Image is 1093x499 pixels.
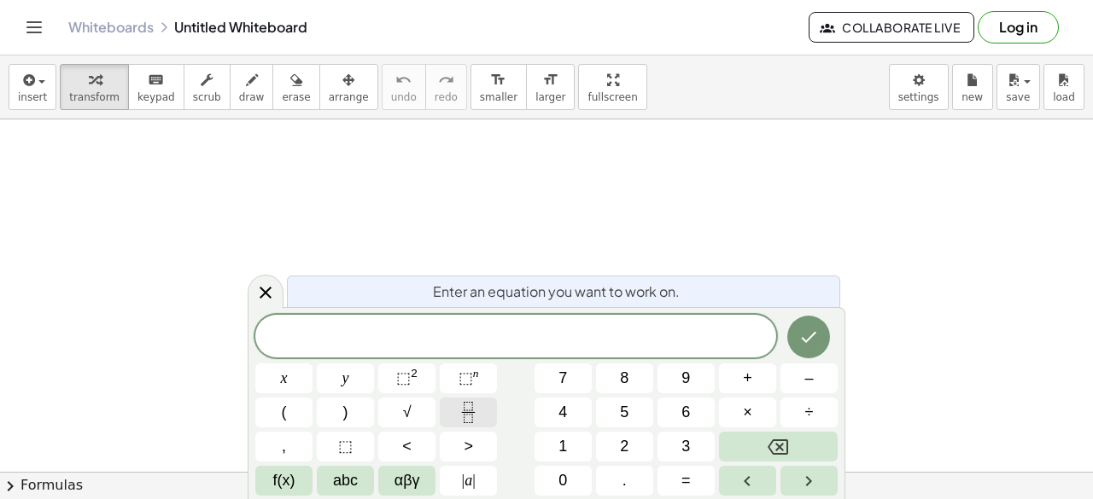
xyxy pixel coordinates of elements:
[889,64,949,110] button: settings
[343,401,348,424] span: )
[317,466,374,496] button: Alphabet
[281,367,288,390] span: x
[282,91,310,103] span: erase
[433,281,680,302] span: Enter an equation you want to work on.
[805,401,814,424] span: ÷
[681,401,690,424] span: 6
[60,64,129,110] button: transform
[378,466,435,496] button: Greek alphabet
[658,432,715,461] button: 3
[255,397,313,427] button: (
[273,469,295,492] span: f(x)
[9,64,56,110] button: insert
[317,397,374,427] button: )
[719,466,776,496] button: Left arrow
[338,435,353,458] span: ⬚
[438,70,454,90] i: redo
[128,64,184,110] button: keyboardkeypad
[319,64,378,110] button: arrange
[535,91,565,103] span: larger
[282,401,287,424] span: (
[1053,91,1075,103] span: load
[526,64,575,110] button: format_sizelarger
[440,466,497,496] button: Absolute value
[490,70,506,90] i: format_size
[596,397,653,427] button: 5
[239,91,265,103] span: draw
[378,397,435,427] button: Square root
[558,367,567,390] span: 7
[68,19,154,36] a: Whiteboards
[1043,64,1084,110] button: load
[997,64,1040,110] button: save
[719,397,776,427] button: Times
[193,91,221,103] span: scrub
[620,367,628,390] span: 8
[961,91,983,103] span: new
[535,432,592,461] button: 1
[378,432,435,461] button: Less than
[743,401,752,424] span: ×
[622,469,627,492] span: .
[1006,91,1030,103] span: save
[440,397,497,427] button: Fraction
[440,432,497,461] button: Greater than
[473,367,479,380] sup: n
[342,367,349,390] span: y
[823,20,960,35] span: Collaborate Live
[69,91,120,103] span: transform
[395,70,412,90] i: undo
[558,435,567,458] span: 1
[272,64,319,110] button: erase
[230,64,274,110] button: draw
[681,469,691,492] span: =
[658,466,715,496] button: Equals
[780,466,838,496] button: Right arrow
[535,363,592,393] button: 7
[535,397,592,427] button: 4
[719,432,838,461] button: Backspace
[681,435,690,458] span: 3
[804,367,813,390] span: –
[780,363,838,393] button: Minus
[282,435,286,458] span: ,
[329,91,369,103] span: arrange
[396,369,411,386] span: ⬚
[255,432,313,461] button: ,
[780,397,838,427] button: Divide
[255,363,313,393] button: x
[391,91,417,103] span: undo
[535,466,592,496] button: 0
[255,466,313,496] button: Functions
[542,70,558,90] i: format_size
[425,64,467,110] button: redoredo
[681,367,690,390] span: 9
[743,367,752,390] span: +
[558,469,567,492] span: 0
[402,435,412,458] span: <
[658,397,715,427] button: 6
[471,64,527,110] button: format_sizesmaller
[596,432,653,461] button: 2
[462,472,465,489] span: |
[578,64,646,110] button: fullscreen
[20,14,48,41] button: Toggle navigation
[658,363,715,393] button: 9
[558,401,567,424] span: 4
[148,70,164,90] i: keyboard
[952,64,993,110] button: new
[378,363,435,393] button: Squared
[395,469,420,492] span: αβγ
[18,91,47,103] span: insert
[317,432,374,461] button: Placeholder
[787,316,830,358] button: Done
[480,91,517,103] span: smaller
[464,435,473,458] span: >
[596,363,653,393] button: 8
[620,435,628,458] span: 2
[382,64,426,110] button: undoundo
[403,401,412,424] span: √
[620,401,628,424] span: 5
[472,472,476,489] span: |
[440,363,497,393] button: Superscript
